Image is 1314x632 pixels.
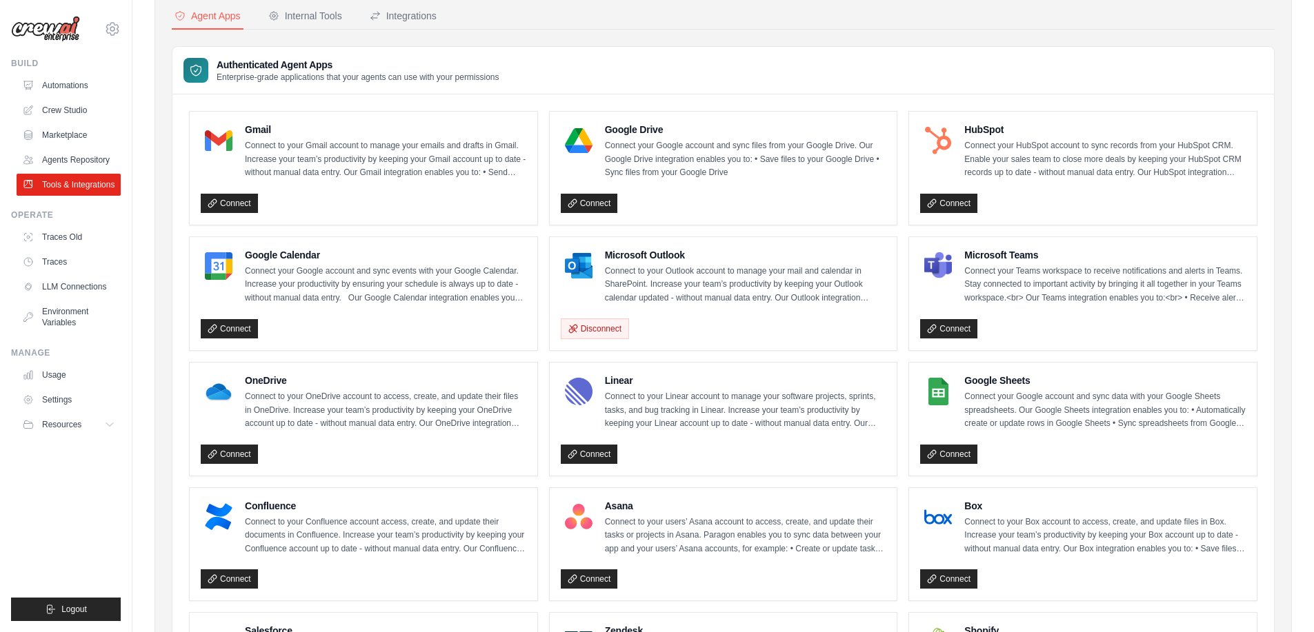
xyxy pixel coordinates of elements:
[205,378,232,405] img: OneDrive Logo
[17,226,121,248] a: Traces Old
[964,139,1246,180] p: Connect your HubSpot account to sync records from your HubSpot CRM. Enable your sales team to clo...
[924,127,952,154] img: HubSpot Logo
[17,300,121,334] a: Environment Variables
[964,499,1246,513] h4: Box
[370,9,437,23] div: Integrations
[1245,566,1314,632] iframe: Chat Widget
[172,3,243,30] button: Agent Apps
[245,390,526,431] p: Connect to your OneDrive account to access, create, and update their files in OneDrive. Increase ...
[266,3,345,30] button: Internal Tools
[565,503,593,531] img: Asana Logo
[17,124,121,146] a: Marketplace
[964,123,1246,136] h4: HubSpot
[964,390,1246,431] p: Connect your Google account and sync data with your Google Sheets spreadsheets. Our Google Sheets...
[11,16,80,42] img: Logo
[565,127,593,154] img: Google Drive Logo
[17,99,121,121] a: Crew Studio
[1245,566,1314,632] div: Chat-Widget
[561,318,629,339] button: Disconnect
[964,248,1246,262] h4: Microsoft Teams
[175,9,241,23] div: Agent Apps
[245,374,526,387] h4: OneDrive
[17,276,121,298] a: LLM Connections
[245,516,526,556] p: Connect to your Confluence account access, create, and update their documents in Confluence. Incr...
[605,390,886,431] p: Connect to your Linear account to manage your software projects, sprints, tasks, and bug tracking...
[565,378,593,405] img: Linear Logo
[924,503,952,531] img: Box Logo
[245,265,526,305] p: Connect your Google account and sync events with your Google Calendar. Increase your productivity...
[964,374,1246,387] h4: Google Sheets
[217,58,499,72] h3: Authenticated Agent Apps
[205,503,232,531] img: Confluence Logo
[561,569,618,589] a: Connect
[920,319,977,338] a: Connect
[17,389,121,411] a: Settings
[205,252,232,280] img: Google Calendar Logo
[201,569,258,589] a: Connect
[17,414,121,436] button: Resources
[367,3,439,30] button: Integrations
[61,604,87,615] span: Logout
[201,194,258,213] a: Connect
[920,194,977,213] a: Connect
[920,569,977,589] a: Connect
[605,516,886,556] p: Connect to your users’ Asana account to access, create, and update their tasks or projects in Asa...
[17,74,121,96] a: Automations
[964,265,1246,305] p: Connect your Teams workspace to receive notifications and alerts in Teams. Stay connected to impo...
[605,139,886,180] p: Connect your Google account and sync files from your Google Drive. Our Google Drive integration e...
[17,251,121,273] a: Traces
[42,419,81,430] span: Resources
[11,210,121,221] div: Operate
[217,72,499,83] p: Enterprise-grade applications that your agents can use with your permissions
[17,364,121,386] a: Usage
[11,347,121,358] div: Manage
[245,123,526,136] h4: Gmail
[205,127,232,154] img: Gmail Logo
[11,58,121,69] div: Build
[605,265,886,305] p: Connect to your Outlook account to manage your mail and calendar in SharePoint. Increase your tea...
[245,248,526,262] h4: Google Calendar
[561,445,618,464] a: Connect
[605,499,886,513] h4: Asana
[201,445,258,464] a: Connect
[11,598,121,621] button: Logout
[924,252,952,280] img: Microsoft Teams Logo
[17,149,121,171] a: Agents Repository
[924,378,952,405] img: Google Sheets Logo
[245,139,526,180] p: Connect to your Gmail account to manage your emails and drafts in Gmail. Increase your team’s pro...
[268,9,342,23] div: Internal Tools
[920,445,977,464] a: Connect
[605,248,886,262] h4: Microsoft Outlook
[17,174,121,196] a: Tools & Integrations
[201,319,258,338] a: Connect
[605,374,886,387] h4: Linear
[565,252,593,280] img: Microsoft Outlook Logo
[605,123,886,136] h4: Google Drive
[561,194,618,213] a: Connect
[964,516,1246,556] p: Connect to your Box account to access, create, and update files in Box. Increase your team’s prod...
[245,499,526,513] h4: Confluence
